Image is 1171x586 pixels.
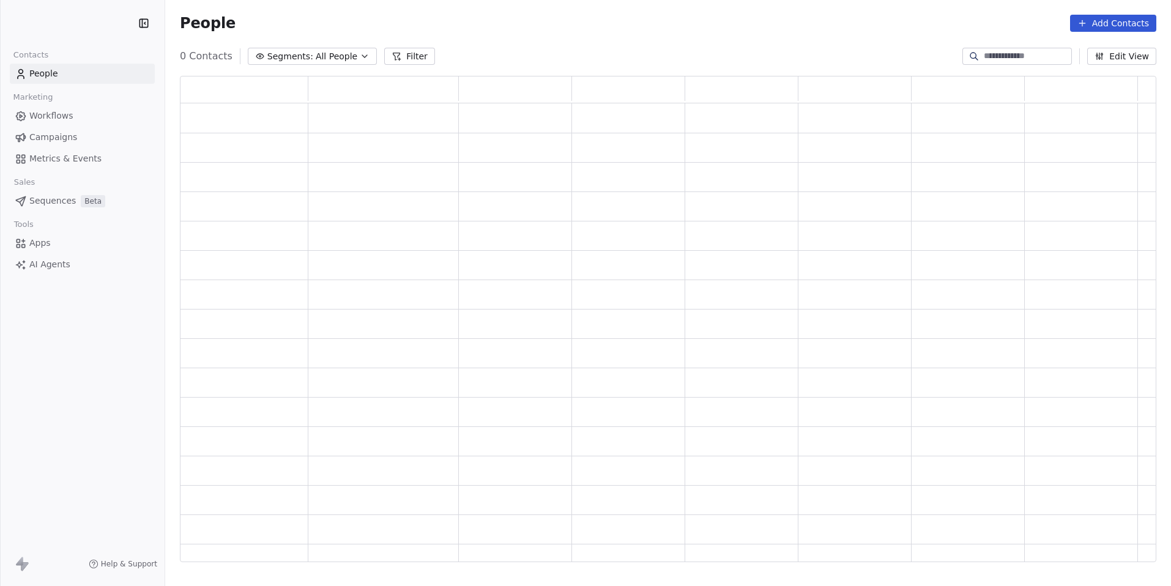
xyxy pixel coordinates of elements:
[316,50,357,63] span: All People
[9,215,39,234] span: Tools
[10,191,155,211] a: SequencesBeta
[29,152,102,165] span: Metrics & Events
[8,46,54,64] span: Contacts
[384,48,435,65] button: Filter
[8,88,58,106] span: Marketing
[29,195,76,207] span: Sequences
[10,149,155,169] a: Metrics & Events
[180,49,232,64] span: 0 Contacts
[10,127,155,147] a: Campaigns
[89,559,157,569] a: Help & Support
[9,173,40,191] span: Sales
[29,131,77,144] span: Campaigns
[1070,15,1156,32] button: Add Contacts
[10,233,155,253] a: Apps
[29,109,73,122] span: Workflows
[180,14,236,32] span: People
[1087,48,1156,65] button: Edit View
[29,237,51,250] span: Apps
[101,559,157,569] span: Help & Support
[10,106,155,126] a: Workflows
[10,254,155,275] a: AI Agents
[81,195,105,207] span: Beta
[267,50,313,63] span: Segments:
[29,67,58,80] span: People
[29,258,70,271] span: AI Agents
[10,64,155,84] a: People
